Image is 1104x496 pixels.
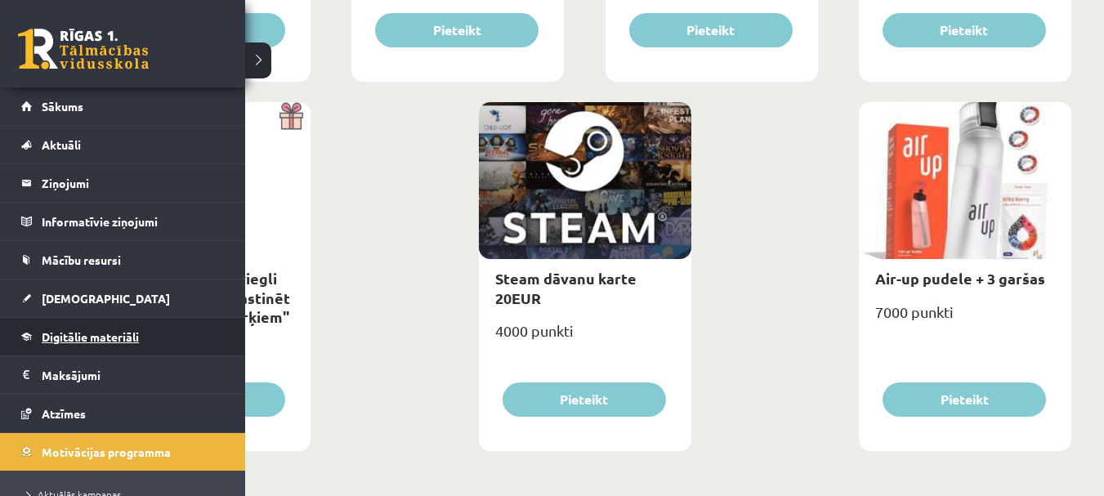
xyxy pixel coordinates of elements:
[42,203,225,240] legend: Informatīvie ziņojumi
[21,164,225,202] a: Ziņojumi
[42,406,86,421] span: Atzīmes
[375,13,539,47] button: Pieteikt
[42,329,139,344] span: Digitālie materiāli
[495,269,637,306] a: Steam dāvanu karte 20EUR
[875,269,1045,288] a: Air-up pudele + 3 garšas
[883,382,1046,417] button: Pieteikt
[503,382,666,417] button: Pieteikt
[21,279,225,317] a: [DEMOGRAPHIC_DATA]
[42,99,83,114] span: Sākums
[42,291,170,306] span: [DEMOGRAPHIC_DATA]
[21,318,225,355] a: Digitālie materiāli
[42,356,225,394] legend: Maksājumi
[21,241,225,279] a: Mācību resursi
[42,137,81,152] span: Aktuāli
[859,298,1071,339] div: 7000 punkti
[21,203,225,240] a: Informatīvie ziņojumi
[629,13,793,47] button: Pieteikt
[21,356,225,394] a: Maksājumi
[479,317,691,358] div: 4000 punkti
[42,445,171,459] span: Motivācijas programma
[42,164,225,202] legend: Ziņojumi
[883,13,1046,47] button: Pieteikt
[274,102,311,130] img: Dāvana ar pārsteigumu
[21,395,225,432] a: Atzīmes
[18,29,149,69] a: Rīgas 1. Tālmācības vidusskola
[21,433,225,471] a: Motivācijas programma
[21,126,225,163] a: Aktuāli
[42,252,121,267] span: Mācību resursi
[21,87,225,125] a: Sākums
